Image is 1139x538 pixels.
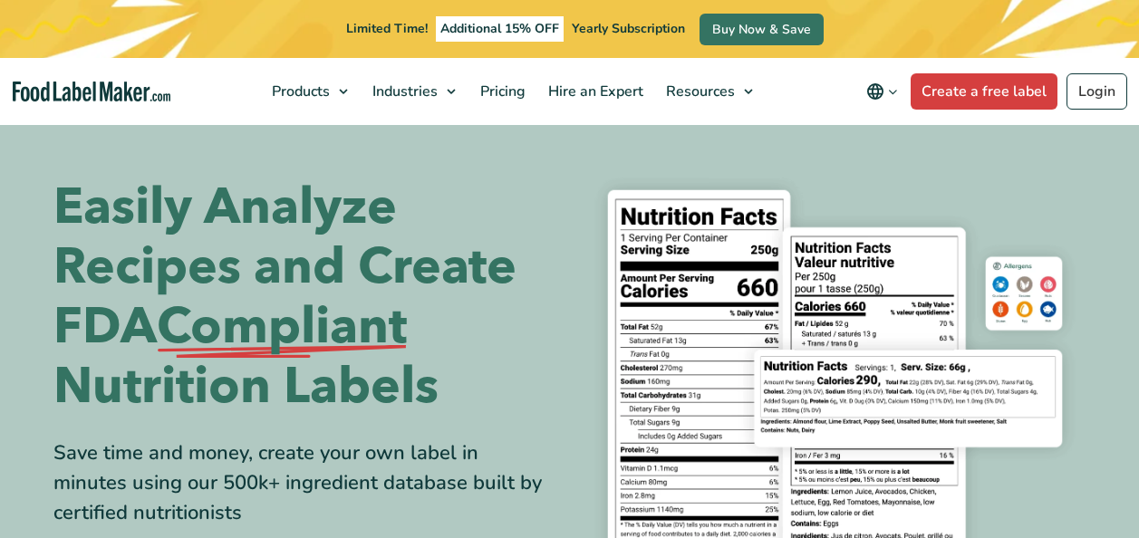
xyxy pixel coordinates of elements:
span: Pricing [475,82,527,101]
span: Limited Time! [346,20,428,37]
a: Login [1067,73,1127,110]
div: Save time and money, create your own label in minutes using our 500k+ ingredient database built b... [53,438,556,528]
button: Change language [854,73,911,110]
span: Resources [661,82,737,101]
span: Additional 15% OFF [436,16,564,42]
span: Yearly Subscription [572,20,685,37]
a: Hire an Expert [537,58,651,125]
span: Hire an Expert [543,82,645,101]
span: Industries [367,82,439,101]
a: Buy Now & Save [700,14,824,45]
span: Compliant [157,297,407,357]
a: Pricing [469,58,533,125]
a: Resources [655,58,762,125]
span: Products [266,82,332,101]
a: Industries [362,58,465,125]
h1: Easily Analyze Recipes and Create FDA Nutrition Labels [53,178,556,417]
a: Food Label Maker homepage [13,82,170,102]
a: Create a free label [911,73,1057,110]
a: Products [261,58,357,125]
